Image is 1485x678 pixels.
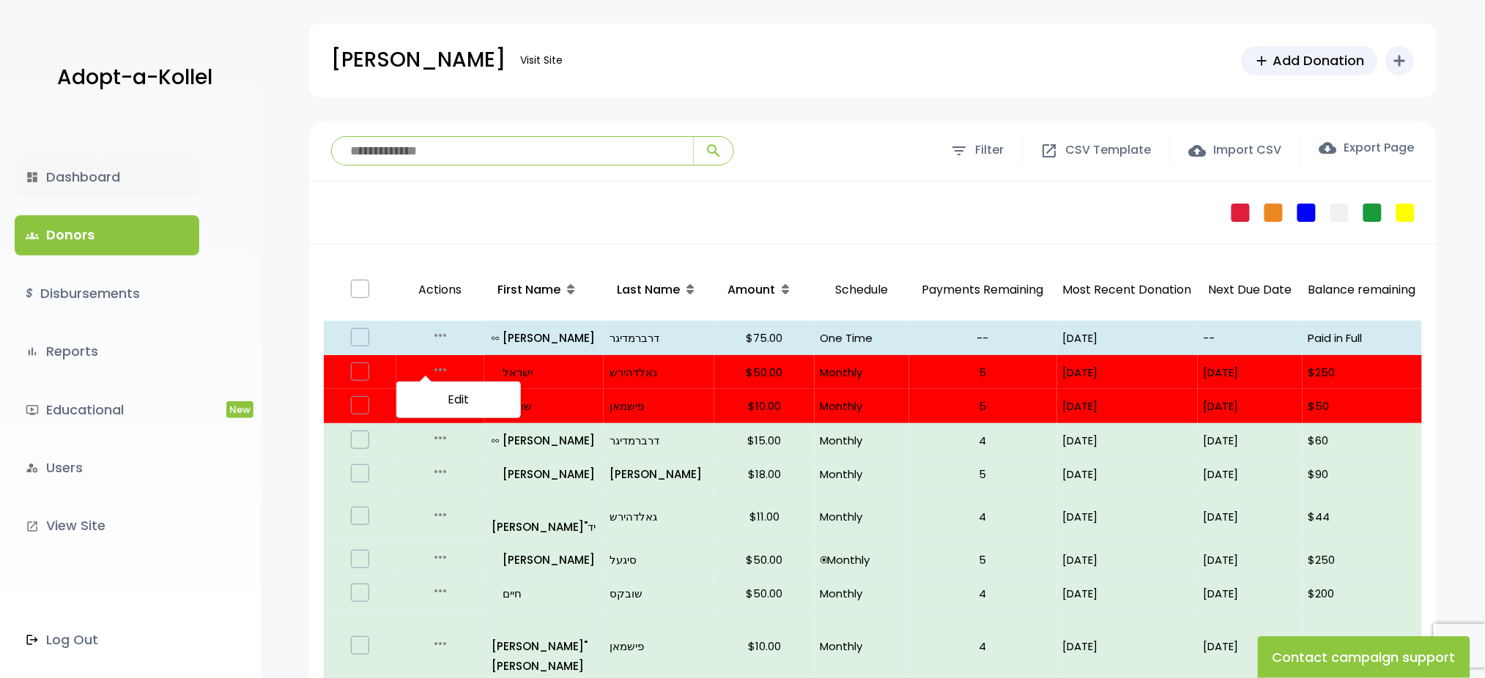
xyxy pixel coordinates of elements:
[720,362,809,382] p: $50.00
[492,431,598,450] a: all_inclusive[PERSON_NAME]
[1308,362,1416,382] p: $250
[610,431,708,450] a: דרברמדיגר
[497,281,560,298] span: First Name
[720,550,809,570] p: $50.00
[492,362,598,382] a: ישראל
[26,283,33,305] i: $
[492,584,598,603] a: חיים
[26,520,39,533] i: launch
[915,507,1051,526] p: 4
[50,42,212,113] a: Adopt-a-Kollel
[397,382,520,417] a: Edit
[15,157,199,197] a: dashboardDashboard
[1319,139,1337,157] span: cloud_download
[1063,584,1192,603] p: [DATE]
[15,620,199,660] a: Log Out
[617,281,680,298] span: Last Name
[1308,280,1416,301] p: Balance remaining
[1066,140,1152,161] span: CSV Template
[1258,636,1470,678] button: Contact campaign support
[1308,550,1416,570] p: $250
[492,616,598,676] a: [PERSON_NAME]"[PERSON_NAME]
[1241,46,1378,75] a: addAdd Donation
[492,328,598,348] a: all_inclusive[PERSON_NAME]
[15,390,199,430] a: ondemand_videoEducationalNew
[821,636,903,656] p: Monthly
[610,636,708,656] a: פישמאן
[26,403,39,417] i: ondemand_video
[720,636,809,656] p: $10.00
[226,401,253,418] span: New
[492,396,598,416] a: שומשן
[1319,139,1415,157] label: Export Page
[821,507,903,526] p: Monthly
[432,506,449,524] i: more_horiz
[1063,464,1192,484] p: [DATE]
[1204,507,1297,526] p: [DATE]
[432,582,449,600] i: more_horiz
[915,265,1051,316] p: Payments Remaining
[1204,584,1297,603] p: [DATE]
[492,497,598,537] a: [PERSON_NAME]"יד
[915,396,1051,416] p: 5
[432,327,449,344] i: more_horiz
[821,396,903,416] p: Monthly
[492,437,503,444] i: all_inclusive
[610,507,708,526] p: גאלדהירש
[610,396,708,416] a: פישמאן
[26,461,39,474] i: manage_accounts
[492,335,503,342] i: all_inclusive
[1063,550,1192,570] p: [DATE]
[1063,431,1192,450] p: [DATE]
[15,506,199,545] a: launchView Site
[821,328,903,348] p: One Time
[1308,328,1416,348] p: Paid in Full
[1204,636,1297,656] p: [DATE]
[610,464,708,484] p: [PERSON_NAME]
[432,635,449,652] i: more_horiz
[1308,396,1416,416] p: $50
[492,464,598,484] a: [PERSON_NAME]
[26,229,39,242] span: groups
[1204,362,1297,382] p: [DATE]
[15,274,199,313] a: $Disbursements
[1063,280,1192,301] p: Most Recent Donation
[610,362,708,382] a: גאלדהירש
[720,328,809,348] p: $75.00
[720,431,809,450] p: $15.00
[915,464,1051,484] p: 5
[915,584,1051,603] p: 4
[1204,550,1297,570] p: [DATE]
[492,550,598,570] a: [PERSON_NAME]
[1063,328,1192,348] p: [DATE]
[26,345,39,358] i: bar_chart
[915,550,1051,570] p: 5
[1385,46,1415,75] button: add
[821,550,903,570] p: Monthly
[610,328,708,348] a: דרברמדיגר
[821,265,903,316] p: Schedule
[1254,53,1270,69] span: add
[1214,140,1282,161] span: Import CSV
[821,431,903,450] p: Monthly
[1308,464,1416,484] p: $90
[705,142,722,160] span: search
[1063,636,1192,656] p: [DATE]
[1204,280,1297,301] p: Next Due Date
[915,431,1051,450] p: 4
[1308,584,1416,603] p: $200
[26,171,39,184] i: dashboard
[610,550,708,570] a: סיגעל
[1063,362,1192,382] p: [DATE]
[1204,328,1297,348] p: --
[610,584,708,603] p: שובקס
[1391,52,1409,70] i: add
[1204,464,1297,484] p: [DATE]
